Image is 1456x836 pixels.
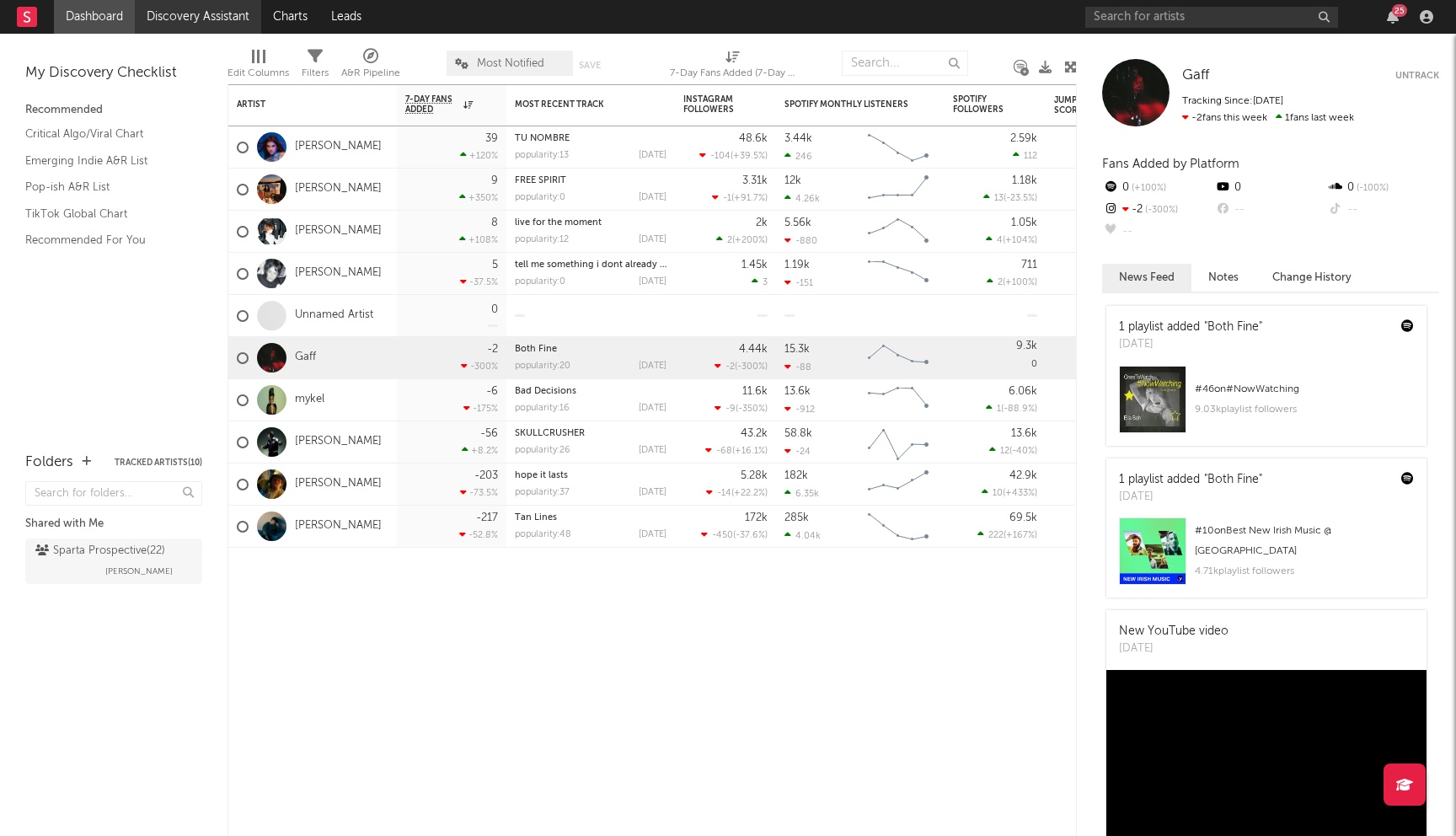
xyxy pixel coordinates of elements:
span: 2 [727,236,732,245]
div: Tan Lines [515,513,666,522]
span: +22.2 % [734,489,765,498]
span: +433 % [1005,489,1035,498]
span: -450 [712,531,733,540]
span: 12 [1000,447,1009,456]
button: Notes [1191,264,1255,292]
span: -300 % [1143,206,1178,215]
span: [PERSON_NAME] [105,561,173,581]
div: New YouTube video [1119,623,1228,640]
div: ( ) [712,192,768,203]
span: +104 % [1005,236,1035,245]
button: Change History [1255,264,1368,292]
button: Tracked Artists(10) [115,458,202,467]
div: 0 [1102,177,1214,199]
div: A&R Pipeline [341,42,400,91]
span: +100 % [1005,278,1035,287]
div: -300 % [461,361,498,372]
span: -300 % [737,362,765,372]
svg: Chart title [860,506,936,548]
input: Search... [842,51,968,76]
div: My Discovery Checklist [25,63,202,83]
div: -880 [784,235,817,246]
div: SKULLCRUSHER [515,429,666,438]
a: FREE SPIRIT [515,176,566,185]
div: FREE SPIRIT [515,176,666,185]
div: ( ) [986,234,1037,245]
span: 7-Day Fans Added [405,94,459,115]
div: [DATE] [639,193,666,202]
div: [DATE] [639,530,666,539]
a: #10onBest New Irish Music @ [GEOGRAPHIC_DATA]4.71kplaylist followers [1106,517,1427,598]
div: 5.56k [784,217,811,228]
span: -9 [725,405,736,414]
span: 3 [763,278,768,287]
span: Fans Added by Platform [1102,158,1239,170]
div: Filters [302,63,329,83]
svg: Chart title [860,464,936,506]
div: 4.26k [784,193,820,204]
div: [DATE] [1119,336,1262,353]
div: 4.71k playlist followers [1195,561,1414,581]
div: -203 [474,470,498,481]
svg: Chart title [860,337,936,379]
div: 1.05k [1011,217,1037,228]
div: popularity: 48 [515,530,571,539]
a: mykel [295,393,324,407]
div: popularity: 37 [515,488,570,497]
div: 6.06k [1009,386,1037,397]
div: +8.2 % [462,445,498,456]
svg: Chart title [860,211,936,253]
div: 39 [485,133,498,144]
div: Instagram Followers [683,94,742,115]
a: Both Fine [515,345,557,354]
div: ( ) [701,529,768,540]
div: 86.8 [1054,306,1121,326]
button: Untrack [1395,67,1439,84]
a: Pop-ish A&R List [25,178,185,196]
div: -56 [480,428,498,439]
div: 48.6k [739,133,768,144]
div: A&R Pipeline [341,63,400,83]
span: 112 [1024,152,1037,161]
span: +16.1 % [735,447,765,456]
div: 9.3k [1016,340,1037,351]
div: Bad Decisions [515,387,666,396]
svg: Chart title [860,421,936,464]
div: Edit Columns [227,63,289,83]
div: [DATE] [1119,489,1262,506]
div: -88 [784,362,811,372]
span: -37.6 % [736,531,765,540]
div: 65.1 [1054,137,1121,158]
div: -6 [486,386,498,397]
span: Tracking Since: [DATE] [1182,96,1283,106]
div: ( ) [986,403,1037,414]
div: popularity: 16 [515,404,570,413]
div: 9 [491,175,498,186]
div: Shared with Me [25,514,202,534]
div: [DATE] [1119,640,1228,657]
div: popularity: 26 [515,446,570,455]
div: Recommended [25,100,202,121]
div: -175 % [463,403,498,414]
div: 6.35k [784,488,819,499]
svg: Chart title [860,379,936,421]
div: [DATE] [639,362,666,371]
a: Recommended For You [25,231,185,249]
span: 222 [988,531,1004,540]
div: 13.6k [784,386,811,397]
div: 30.7 [1054,348,1121,368]
span: -104 [710,152,731,161]
div: 182k [784,470,808,481]
div: 12k [784,175,801,186]
div: 69.5k [1009,512,1037,523]
a: [PERSON_NAME] [295,140,382,154]
div: 2.59k [1010,133,1037,144]
div: 2k [756,217,768,228]
div: [DATE] [639,488,666,497]
div: -217 [476,512,498,523]
span: 13 [994,194,1004,203]
div: 0 [953,337,1037,378]
div: ( ) [716,234,768,245]
div: [DATE] [639,151,666,160]
span: -2 [725,362,735,372]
